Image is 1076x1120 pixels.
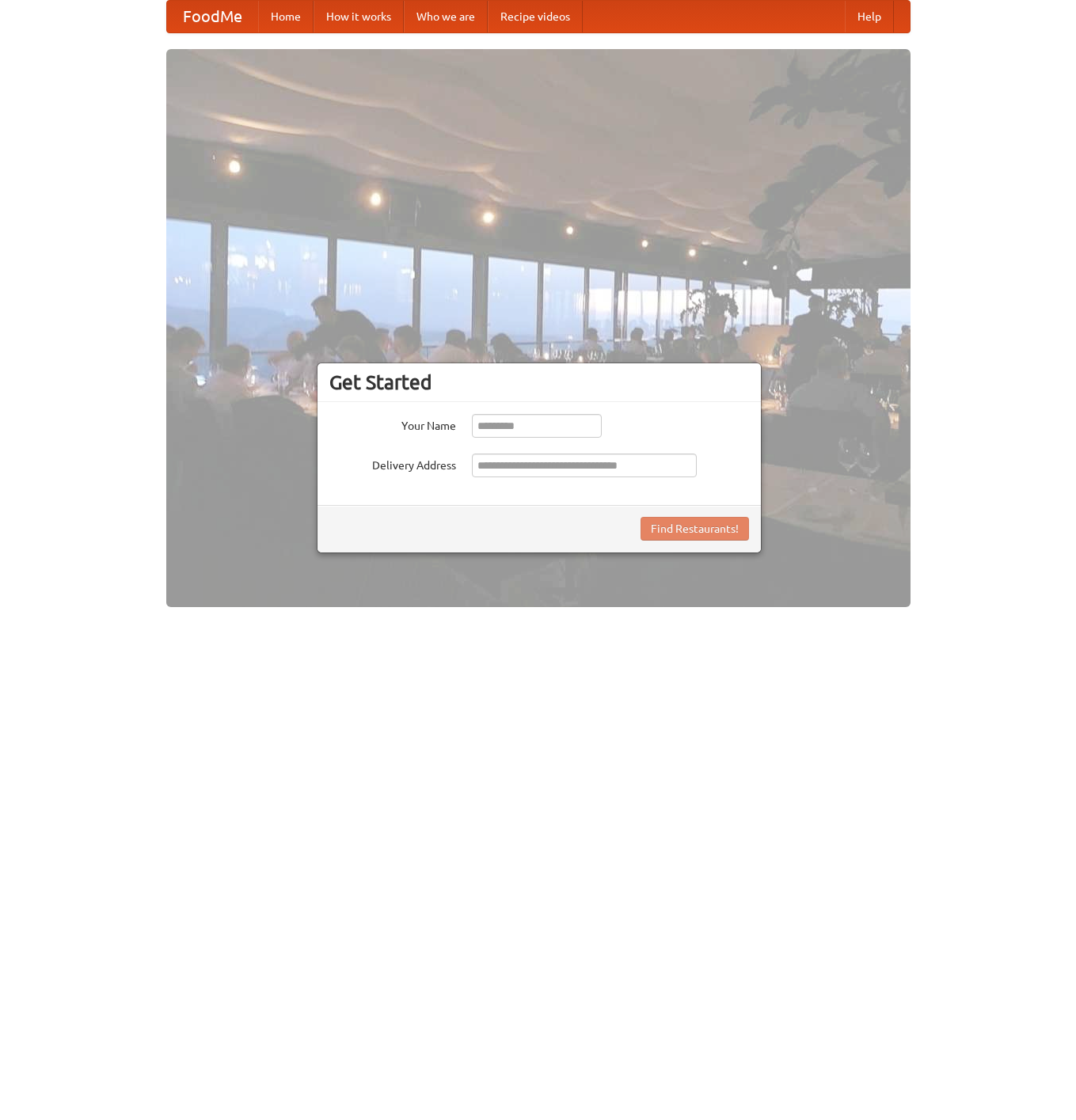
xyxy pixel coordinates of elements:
[641,517,749,541] button: Find Restaurants!
[845,1,894,32] a: Help
[167,1,258,32] a: FoodMe
[488,1,583,32] a: Recipe videos
[258,1,314,32] a: Home
[329,370,749,394] h3: Get Started
[314,1,404,32] a: How it works
[329,414,456,434] label: Your Name
[404,1,488,32] a: Who we are
[329,454,456,473] label: Delivery Address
